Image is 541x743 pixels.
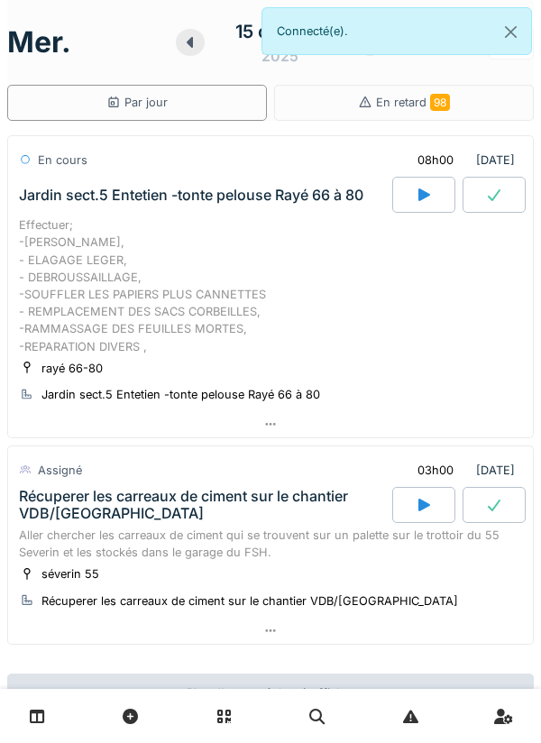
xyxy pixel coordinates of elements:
div: Plus d'autres tâches à afficher [7,674,534,712]
div: séverin 55 [41,565,99,582]
div: Effectuer; -[PERSON_NAME], - ELAGAGE LEGER, - DEBROUSSAILLAGE, -SOUFFLER LES PAPIERS PLUS CANNETT... [19,216,522,355]
span: En retard [376,96,450,109]
div: 03h00 [417,462,454,479]
div: 08h00 [417,151,454,169]
div: [DATE] [402,454,522,487]
div: Par jour [106,94,168,111]
div: 15 octobre [235,18,326,45]
div: Connecté(e). [261,7,532,55]
button: Close [491,8,531,56]
div: [DATE] [402,143,522,177]
span: 98 [430,94,450,111]
div: Jardin sect.5 Entetien -tonte pelouse Rayé 66 à 80 [41,386,320,403]
div: Jardin sect.5 Entetien -tonte pelouse Rayé 66 à 80 [19,187,363,204]
div: Récuperer les carreaux de ciment sur le chantier VDB/[GEOGRAPHIC_DATA] [19,488,389,522]
div: En cours [38,151,87,169]
h1: mer. [7,25,71,60]
div: Récuperer les carreaux de ciment sur le chantier VDB/[GEOGRAPHIC_DATA] [41,592,458,610]
div: Aller chercher les carreaux de ciment qui se trouvent sur un palette sur le trottoir du 55 Severi... [19,527,522,561]
div: Assigné [38,462,82,479]
div: 2025 [261,45,298,67]
div: rayé 66-80 [41,360,103,377]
